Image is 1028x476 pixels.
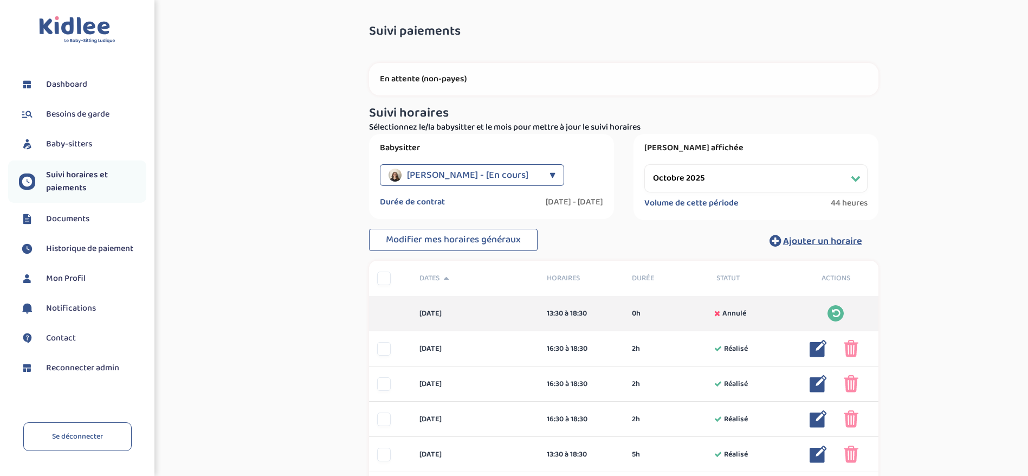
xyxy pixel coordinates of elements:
span: 0h [632,308,641,319]
span: 2h [632,343,640,355]
img: suivihoraire.svg [19,173,35,190]
a: Baby-sitters [19,136,146,152]
img: poubelle_rose.png [844,446,858,463]
a: Documents [19,211,146,227]
img: profil.svg [19,271,35,287]
div: [DATE] [411,378,539,390]
img: modifier_bleu.png [810,375,827,393]
div: [DATE] [411,308,539,319]
a: Contact [19,330,146,346]
a: Dashboard [19,76,146,93]
span: Réalisé [724,449,748,460]
span: Horaires [547,273,616,284]
span: Documents [46,213,89,226]
img: modifier_bleu.png [810,446,827,463]
img: dashboard.svg [19,76,35,93]
img: notification.svg [19,300,35,317]
span: Besoins de garde [46,108,109,121]
button: Modifier mes horaires généraux [369,229,538,252]
button: Ajouter un horaire [753,229,878,253]
img: babysitters.svg [19,136,35,152]
div: 16:30 à 18:30 [547,414,616,425]
span: [PERSON_NAME] - [En cours] [407,164,528,186]
div: 16:30 à 18:30 [547,378,616,390]
span: Notifications [46,302,96,315]
label: [PERSON_NAME] affichée [644,143,868,153]
p: En attente (non-payes) [380,74,868,85]
span: Annulé [722,308,746,319]
div: [DATE] [411,343,539,355]
span: Modifier mes horaires généraux [386,232,521,247]
label: [DATE] - [DATE] [546,197,603,208]
a: Suivi horaires et paiements [19,169,146,195]
span: 5h [632,449,640,460]
span: Suivi paiements [369,24,461,38]
h3: Suivi horaires [369,106,878,120]
span: 2h [632,378,640,390]
a: Besoins de garde [19,106,146,123]
a: Notifications [19,300,146,317]
img: poubelle_rose.png [844,340,858,357]
div: 16:30 à 18:30 [547,343,616,355]
span: Reconnecter admin [46,362,119,375]
label: Babysitter [380,143,603,153]
img: contact.svg [19,330,35,346]
a: Se déconnecter [23,422,132,451]
div: Dates [411,273,539,284]
div: [DATE] [411,449,539,460]
span: Historique de paiement [46,242,133,255]
img: documents.svg [19,211,35,227]
span: 2h [632,414,640,425]
p: Sélectionnez le/la babysitter et le mois pour mettre à jour le suivi horaires [369,121,878,134]
img: logo.svg [39,16,115,44]
img: avatar_sanchi-fanny.jpeg [389,169,402,182]
div: [DATE] [411,414,539,425]
a: Historique de paiement [19,241,146,257]
span: Réalisé [724,414,748,425]
img: modifier_bleu.png [810,410,827,428]
div: Actions [793,273,878,284]
span: Dashboard [46,78,87,91]
img: besoin.svg [19,106,35,123]
span: Suivi horaires et paiements [46,169,146,195]
img: modifier_bleu.png [810,340,827,357]
span: Contact [46,332,76,345]
div: 13:30 à 18:30 [547,449,616,460]
img: poubelle_rose.png [844,375,858,393]
img: suivihoraire.svg [19,241,35,257]
span: 44 heures [831,198,868,209]
div: ▼ [549,164,555,186]
a: Reconnecter admin [19,360,146,376]
span: Réalisé [724,378,748,390]
span: Mon Profil [46,272,86,285]
img: poubelle_rose.png [844,410,858,428]
div: Durée [624,273,709,284]
img: dashboard.svg [19,360,35,376]
div: 13:30 à 18:30 [547,308,616,319]
div: Statut [708,273,793,284]
label: Durée de contrat [380,197,445,208]
span: Baby-sitters [46,138,92,151]
a: Mon Profil [19,271,146,287]
label: Volume de cette période [644,198,739,209]
span: Ajouter un horaire [783,234,862,249]
span: Réalisé [724,343,748,355]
